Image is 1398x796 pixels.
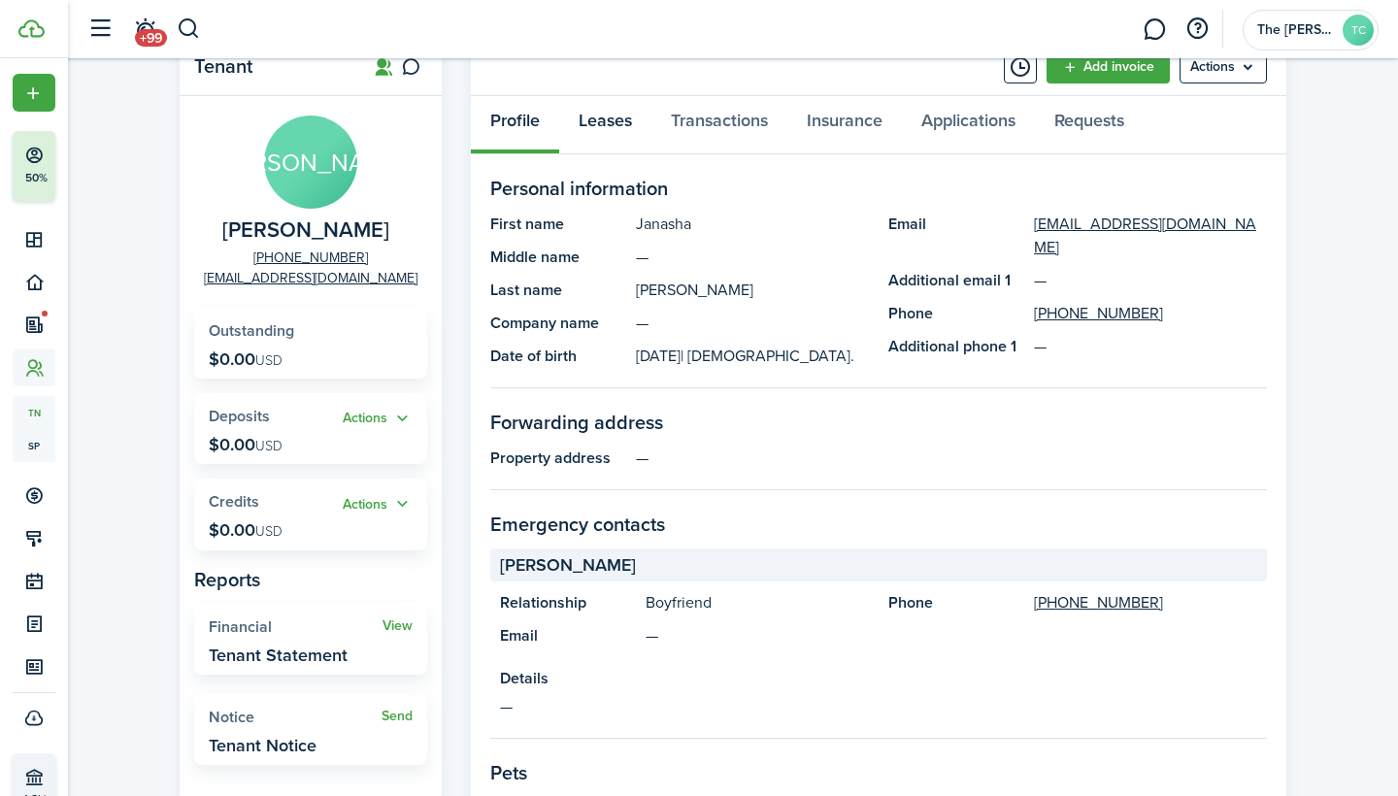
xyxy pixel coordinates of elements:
menu-btn: Actions [1180,50,1267,83]
button: Open menu [1180,50,1267,83]
a: Leases [559,96,651,154]
panel-main-title: Additional phone 1 [888,335,1024,358]
span: Deposits [209,405,270,427]
widget-stats-description: Tenant Notice [209,736,316,755]
panel-main-description: [PERSON_NAME] [636,279,869,302]
span: USD [255,521,283,542]
panel-main-title: Phone [888,591,1024,614]
p: $0.00 [209,349,283,369]
a: Notifications [126,5,163,54]
panel-main-title: Details [500,667,1257,690]
panel-main-description: — [636,312,869,335]
button: Open menu [343,493,413,515]
button: Timeline [1004,50,1037,83]
panel-main-description: — [636,447,1267,470]
span: The Clarence Mason Group LLC [1257,23,1335,37]
button: Actions [343,493,413,515]
panel-main-section-title: Forwarding address [490,408,1267,437]
avatar-text: TC [1343,15,1374,46]
button: Open sidebar [82,11,118,48]
a: Add invoice [1047,50,1170,83]
a: [PHONE_NUMBER] [1034,302,1163,325]
panel-main-subtitle: Reports [194,565,427,594]
span: | [DEMOGRAPHIC_DATA]. [681,345,854,367]
button: Actions [343,408,413,430]
p: 50% [24,170,49,186]
a: [PHONE_NUMBER] [1034,591,1163,614]
span: Credits [209,490,259,513]
button: Open menu [13,74,55,112]
panel-main-description: — [500,695,1257,718]
panel-main-title: Last name [490,279,626,302]
panel-main-section-title: Personal information [490,174,1267,203]
panel-main-title: Additional email 1 [888,269,1024,292]
a: tn [13,396,55,429]
widget-stats-description: Tenant Statement [209,646,348,665]
panel-main-title: Date of birth [490,345,626,368]
span: USD [255,436,283,456]
p: $0.00 [209,435,283,454]
panel-main-title: Company name [490,312,626,335]
a: Messaging [1136,5,1173,54]
a: sp [13,429,55,462]
span: [PERSON_NAME] [500,552,636,579]
button: Open resource center [1181,13,1214,46]
span: USD [255,350,283,371]
a: Transactions [651,96,787,154]
widget-stats-title: Financial [209,618,383,636]
panel-main-title: First name [490,213,626,236]
panel-main-title: Middle name [490,246,626,269]
span: Outstanding [209,319,294,342]
span: Janasha Alston [222,218,389,243]
a: [EMAIL_ADDRESS][DOMAIN_NAME] [204,268,417,288]
panel-main-description: — [636,246,869,269]
panel-main-title: Phone [888,302,1024,325]
avatar-text: [PERSON_NAME] [264,116,357,209]
a: View [383,618,413,634]
span: +99 [135,29,167,47]
a: Requests [1035,96,1144,154]
a: [EMAIL_ADDRESS][DOMAIN_NAME] [1034,213,1267,259]
widget-stats-title: Notice [209,709,382,726]
a: Send [382,709,413,724]
panel-main-title: Email [888,213,1024,259]
p: $0.00 [209,520,283,540]
panel-main-section-title: Pets [490,758,1267,787]
button: 50% [13,131,174,201]
button: Search [177,13,201,46]
a: Applications [902,96,1035,154]
panel-main-description: Janasha [636,213,869,236]
panel-main-title: Tenant [194,55,349,78]
panel-main-description: Boyfriend [646,591,869,614]
panel-main-description: [DATE] [636,345,869,368]
panel-main-title: Relationship [500,591,636,614]
img: TenantCloud [18,19,45,38]
panel-main-title: Email [500,624,636,647]
a: Insurance [787,96,902,154]
a: [PHONE_NUMBER] [253,248,368,268]
button: Open menu [343,408,413,430]
panel-main-title: Property address [490,447,626,470]
panel-main-section-title: Emergency contacts [490,510,1267,539]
